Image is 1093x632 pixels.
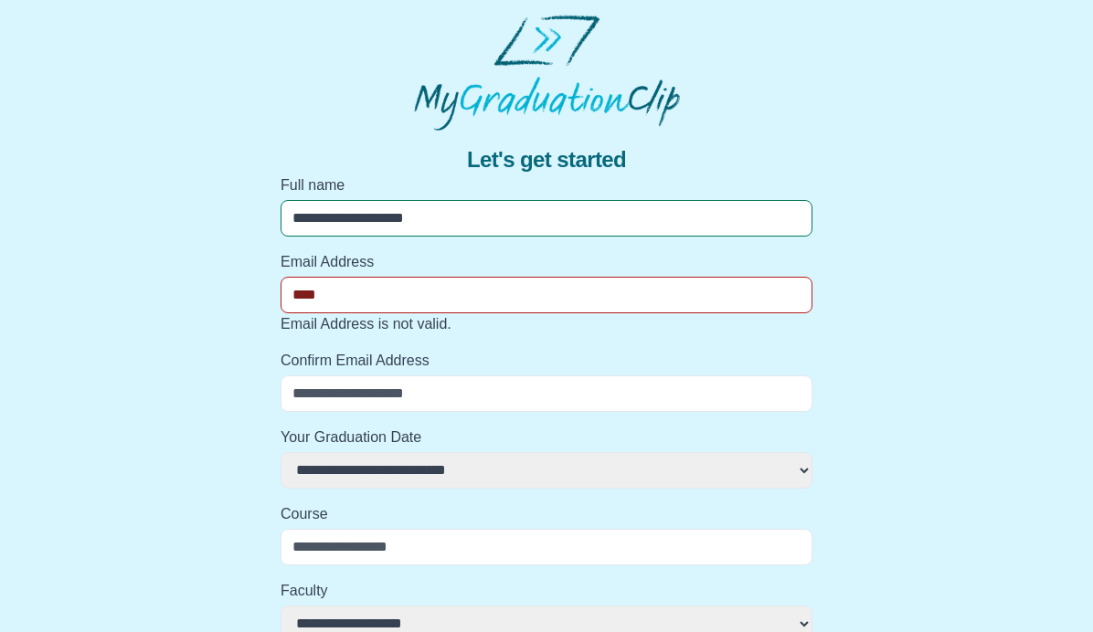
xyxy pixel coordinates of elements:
[281,350,812,372] label: Confirm Email Address
[281,427,812,448] label: Your Graduation Date
[281,580,812,602] label: Faculty
[281,316,451,332] span: Email Address is not valid.
[467,145,626,174] span: Let's get started
[414,15,680,131] img: MyGraduationClip
[281,503,812,525] label: Course
[281,251,812,273] label: Email Address
[281,174,812,196] label: Full name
